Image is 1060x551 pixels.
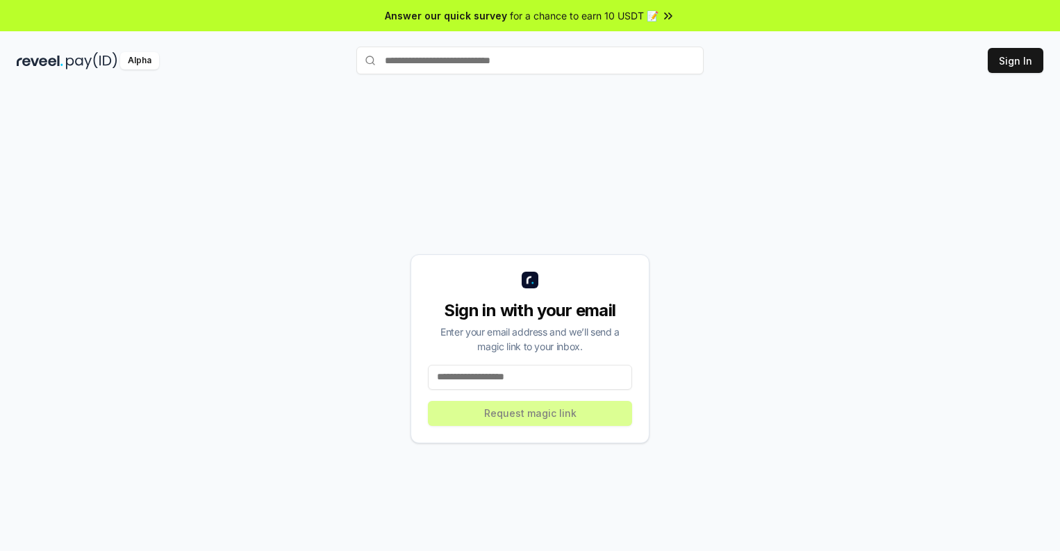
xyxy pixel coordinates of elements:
[385,8,507,23] span: Answer our quick survey
[522,272,538,288] img: logo_small
[988,48,1043,73] button: Sign In
[510,8,659,23] span: for a chance to earn 10 USDT 📝
[66,52,117,69] img: pay_id
[17,52,63,69] img: reveel_dark
[428,299,632,322] div: Sign in with your email
[120,52,159,69] div: Alpha
[428,324,632,354] div: Enter your email address and we’ll send a magic link to your inbox.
